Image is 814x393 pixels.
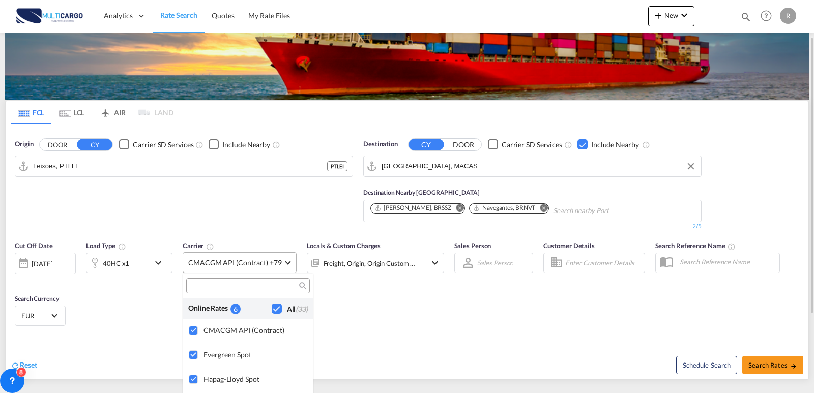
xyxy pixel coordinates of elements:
[203,375,305,383] div: Hapag-Lloyd Spot
[230,304,241,314] div: 6
[298,282,306,290] md-icon: icon-magnify
[203,326,305,335] div: CMACGM API (Contract)
[272,303,308,314] md-checkbox: Checkbox No Ink
[296,305,308,313] span: (33)
[188,303,230,314] div: Online Rates
[203,350,305,359] div: Evergreen Spot
[287,304,308,314] div: All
